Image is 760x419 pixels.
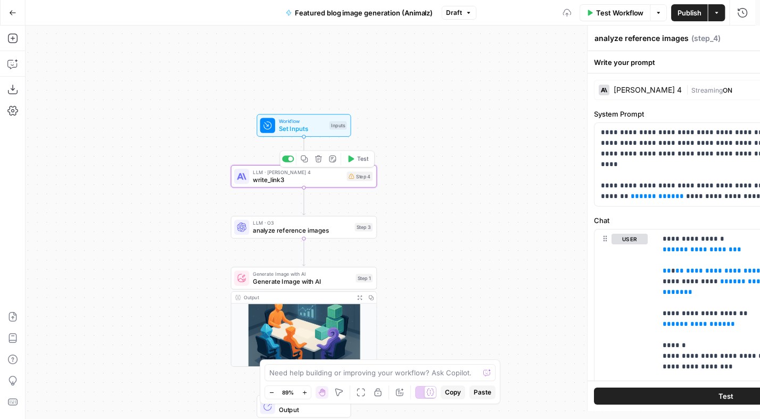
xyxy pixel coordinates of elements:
[686,84,691,95] span: |
[302,239,305,266] g: Edge from step_3 to step_1
[253,219,351,227] span: LLM · O3
[347,171,373,181] div: Step 4
[302,187,305,215] g: Edge from step_4 to step_3
[253,175,343,185] span: write_link3
[279,118,326,125] span: Workflow
[474,388,491,397] span: Paste
[343,153,372,165] button: Test
[441,385,465,399] button: Copy
[253,270,352,277] span: Generate Image with AI
[231,165,377,188] div: LLM · [PERSON_NAME] 4write_link3Step 4Test
[244,294,351,301] div: Output
[596,7,643,18] span: Test Workflow
[231,395,377,418] div: EndOutput
[329,121,347,130] div: Inputs
[279,124,326,134] span: Set Inputs
[671,4,708,21] button: Publish
[678,7,701,18] span: Publish
[441,6,476,20] button: Draft
[356,274,373,282] div: Step 1
[253,168,343,176] span: LLM · [PERSON_NAME] 4
[253,226,351,235] span: analyze reference images
[232,292,377,367] img: image.png
[253,277,352,286] span: Generate Image with AI
[357,154,368,163] span: Test
[718,391,733,401] span: Test
[279,405,343,415] span: Output
[282,388,294,397] span: 89%
[445,388,461,397] span: Copy
[355,223,373,232] div: Step 3
[691,33,721,44] span: ( step_4 )
[594,33,689,44] textarea: analyze reference images
[279,4,439,21] button: Featured blog image generation (Animalz)
[614,86,682,94] div: [PERSON_NAME] 4
[691,86,723,94] span: Streaming
[231,216,377,239] div: LLM · O3analyze reference imagesStep 3
[231,114,377,137] div: WorkflowSet InputsInputs
[295,7,433,18] span: Featured blog image generation (Animalz)
[469,385,495,399] button: Paste
[580,4,650,21] button: Test Workflow
[612,234,648,244] button: user
[231,267,377,367] div: Generate Image with AIGenerate Image with AIStep 1Output
[723,86,732,94] span: ON
[446,8,462,18] span: Draft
